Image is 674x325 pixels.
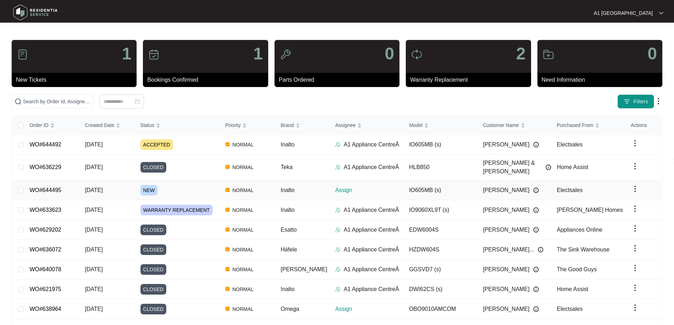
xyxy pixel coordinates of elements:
[135,116,220,135] th: Status
[230,226,257,234] span: NORMAL
[335,286,341,292] img: Assigner Icon
[403,240,477,260] td: HZDW604S
[631,224,639,233] img: dropdown arrow
[409,121,422,129] span: Model
[281,227,296,233] span: Esatto
[140,121,155,129] span: Status
[230,285,257,294] span: NORMAL
[140,244,167,255] span: CLOSED
[631,244,639,253] img: dropdown arrow
[275,116,329,135] th: Brand
[594,10,653,17] p: A1 [GEOGRAPHIC_DATA]
[225,307,230,311] img: Vercel Logo
[15,98,22,105] img: search-icon
[483,285,530,294] span: [PERSON_NAME]
[225,121,241,129] span: Priority
[281,306,299,312] span: Omega
[85,164,103,170] span: [DATE]
[344,245,399,254] p: A1 Appliance CentreÂ
[344,265,399,274] p: A1 Appliance CentreÂ
[533,227,539,233] img: Info icon
[225,165,230,169] img: Vercel Logo
[403,279,477,299] td: DWI62CS (s)
[148,49,160,60] img: icon
[335,247,341,253] img: Assigner Icon
[85,246,103,253] span: [DATE]
[483,206,530,214] span: [PERSON_NAME]
[29,164,61,170] a: WO#636229
[279,76,399,84] p: Parts Ordered
[23,98,90,105] input: Search by Order Id, Assignee Name, Customer Name, Brand and Model
[403,220,477,240] td: EDW6004S
[329,116,403,135] th: Assignee
[29,187,61,193] a: WO#644495
[220,116,275,135] th: Priority
[79,116,135,135] th: Created Date
[29,246,61,253] a: WO#636072
[633,98,648,105] span: Filters
[29,141,61,147] a: WO#644492
[542,76,662,84] p: Need Information
[140,264,167,275] span: CLOSED
[483,245,534,254] span: [PERSON_NAME]...
[147,76,268,84] p: Bookings Confirmed
[335,207,341,213] img: Assigner Icon
[654,97,663,105] img: dropdown arrow
[533,306,539,312] img: Info icon
[85,121,114,129] span: Created Date
[335,227,341,233] img: Assigner Icon
[281,141,294,147] span: Inalto
[225,287,230,291] img: Vercel Logo
[335,164,341,170] img: Assigner Icon
[483,186,530,195] span: [PERSON_NAME]
[557,227,603,233] span: Appliances Online
[631,264,639,272] img: dropdown arrow
[225,142,230,146] img: Vercel Logo
[230,206,257,214] span: NORMAL
[85,207,103,213] span: [DATE]
[631,162,639,170] img: dropdown arrow
[403,299,477,319] td: OBO9010AMCOM
[385,45,394,62] p: 0
[551,116,625,135] th: Purchased From
[85,286,103,292] span: [DATE]
[140,284,167,295] span: CLOSED
[557,121,593,129] span: Purchased From
[85,266,103,272] span: [DATE]
[335,142,341,147] img: Assigner Icon
[533,267,539,272] img: Info icon
[516,45,526,62] p: 2
[281,266,327,272] span: [PERSON_NAME]
[225,208,230,212] img: Vercel Logo
[647,45,657,62] p: 0
[623,98,630,105] img: filter icon
[29,121,48,129] span: Order ID
[16,76,137,84] p: New Tickets
[280,49,291,60] img: icon
[122,45,132,62] p: 1
[225,267,230,271] img: Vercel Logo
[631,204,639,213] img: dropdown arrow
[403,180,477,200] td: IO605MB (s)
[344,226,399,234] p: A1 Appliance CentreÂ
[403,116,477,135] th: Model
[225,247,230,251] img: Vercel Logo
[557,246,610,253] span: The Sink Warehouse
[140,225,167,235] span: CLOSED
[335,305,403,313] p: Assign
[403,135,477,155] td: IO605MB (s)
[281,207,294,213] span: Inalto
[335,186,403,195] p: Assign
[483,159,542,176] span: [PERSON_NAME] & [PERSON_NAME]
[230,265,257,274] span: NORMAL
[281,121,294,129] span: Brand
[335,267,341,272] img: Assigner Icon
[225,227,230,232] img: Vercel Logo
[85,306,103,312] span: [DATE]
[24,116,79,135] th: Order ID
[557,306,583,312] span: Electsales
[557,266,597,272] span: The Good Guys
[281,246,297,253] span: Häfele
[281,286,294,292] span: Inalto
[557,207,623,213] span: [PERSON_NAME] Homes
